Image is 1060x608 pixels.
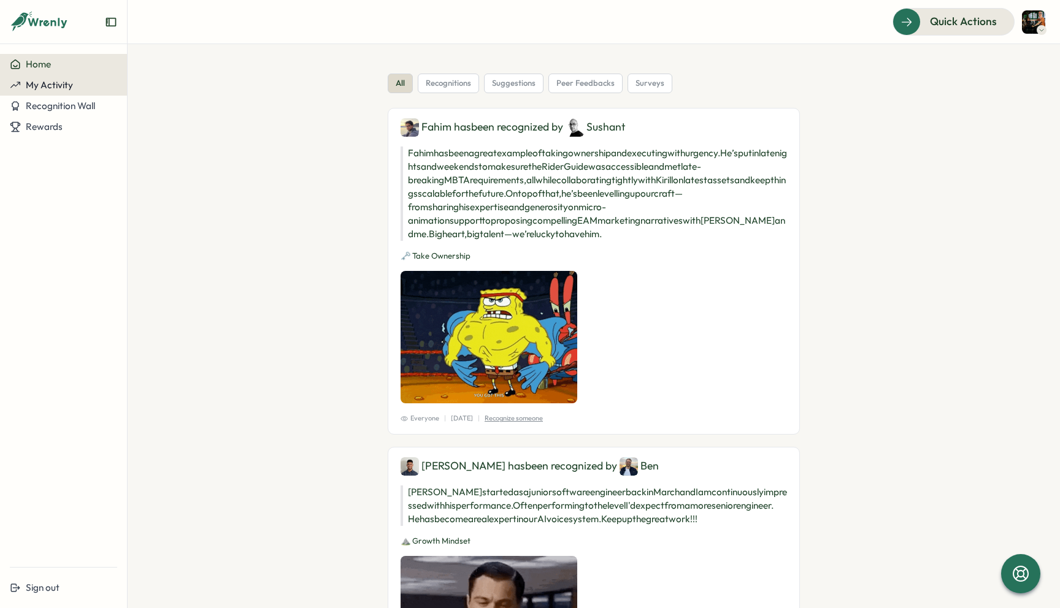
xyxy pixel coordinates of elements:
img: Sushant Sund [566,118,584,137]
span: Rewards [26,121,63,132]
p: 🗝️ Take Ownership [401,251,787,262]
p: | [444,413,446,424]
div: [PERSON_NAME] has been recognized by [401,457,787,476]
span: recognitions [426,78,471,89]
p: ⛰️ Growth Mindset [401,536,787,547]
button: Expand sidebar [105,16,117,28]
p: Recognize someone [485,413,543,424]
span: Recognition Wall [26,100,95,112]
p: Fahim has been a great example of taking ownership and executing with urgency. He’s put in late n... [401,146,787,241]
p: | [478,413,480,424]
span: Quick Actions [930,13,997,29]
span: suggestions [492,78,536,89]
button: Quick Actions [893,8,1015,35]
span: My Activity [26,79,73,91]
div: Sushant [566,118,625,137]
img: Recognition Image [401,271,577,403]
img: Fahim Shahriar [401,118,419,137]
span: surveys [636,78,664,89]
img: Ben Laval [620,457,638,476]
span: Sign out [26,582,60,593]
span: all [396,78,405,89]
img: Shiven Shukla [401,457,419,476]
span: Home [26,58,51,70]
div: Fahim has been recognized by [401,118,787,137]
div: Ben [620,457,659,476]
span: peer feedbacks [556,78,615,89]
img: Jason Hamilton-Smith [1022,10,1045,34]
span: Everyone [401,413,439,424]
p: [DATE] [451,413,473,424]
p: [PERSON_NAME] started as a junior software engineer back in March and I am continuously impressed... [401,485,787,526]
